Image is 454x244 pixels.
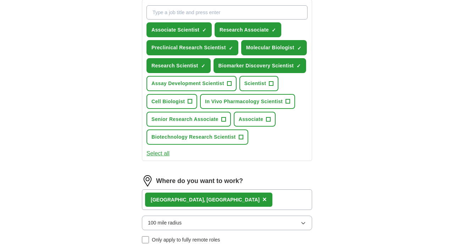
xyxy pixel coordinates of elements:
button: Assay Development Scientist [146,76,237,91]
button: Associate Scientist✓ [146,22,212,37]
span: Only apply to fully remote roles [152,236,220,244]
span: ✓ [201,63,205,69]
span: Associate [239,115,263,123]
span: Assay Development Scientist [151,79,224,87]
span: Cell Biologist [151,98,185,105]
button: Scientist [239,76,279,91]
button: Biomarker Discovery Scientist✓ [214,58,306,73]
span: In Vivo Pharmacology Scientist [205,98,283,105]
span: Molecular Biologist [246,44,294,51]
input: Type a job title and press enter [146,5,308,20]
span: ✓ [272,27,276,33]
span: ✓ [202,27,206,33]
span: ✓ [229,45,233,51]
label: Where do you want to work? [156,176,243,186]
button: Biotechnology Research Scientist [146,129,248,144]
div: [GEOGRAPHIC_DATA], [GEOGRAPHIC_DATA] [151,196,260,204]
button: In Vivo Pharmacology Scientist [200,94,295,109]
button: Cell Biologist [146,94,197,109]
button: Select all [146,149,170,158]
span: ✓ [297,45,301,51]
span: Research Scientist [151,62,198,70]
span: Senior Research Associate [151,115,218,123]
input: Only apply to fully remote roles [142,236,149,243]
button: Preclinical Research Scientist✓ [146,40,238,55]
span: Scientist [244,79,266,87]
span: Biotechnology Research Scientist [151,133,236,141]
span: Biomarker Discovery Scientist [218,62,294,70]
button: Molecular Biologist✓ [241,40,307,55]
button: Research Associate✓ [215,22,281,37]
img: location.png [142,175,153,187]
span: Preclinical Research Scientist [151,44,226,51]
span: Research Associate [220,26,269,34]
span: ✓ [297,63,301,69]
button: Research Scientist✓ [146,58,211,73]
button: × [262,194,267,205]
span: × [262,195,267,203]
button: Associate [234,112,276,127]
span: 100 mile radius [148,219,182,227]
span: Associate Scientist [151,26,199,34]
button: 100 mile radius [142,216,312,230]
button: Senior Research Associate [146,112,231,127]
